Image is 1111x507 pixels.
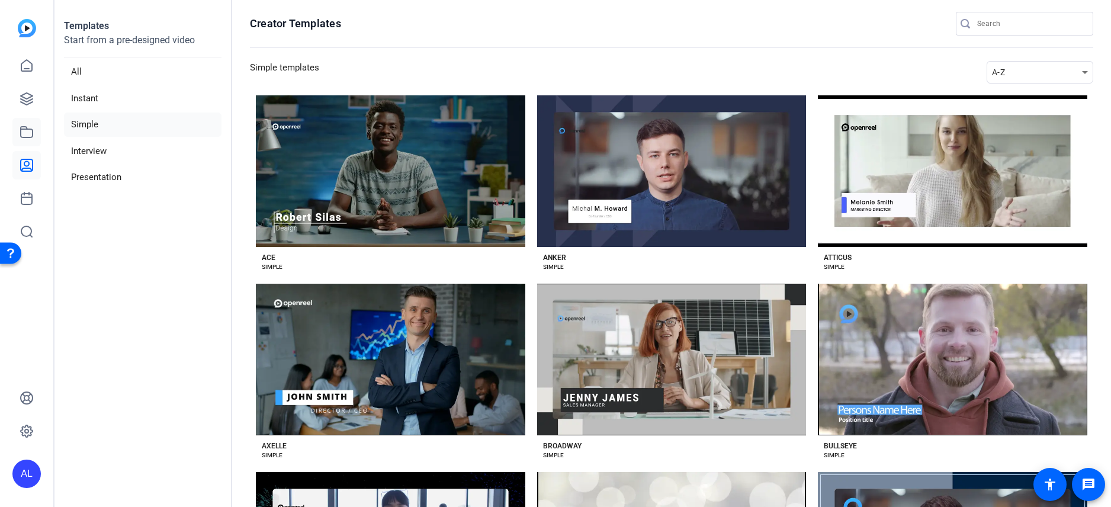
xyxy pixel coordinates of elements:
[262,441,287,451] div: AXELLE
[543,451,564,460] div: SIMPLE
[262,253,275,262] div: ACE
[64,139,221,163] li: Interview
[824,253,852,262] div: ATTICUS
[256,95,525,247] button: Template image
[64,165,221,190] li: Presentation
[12,460,41,488] div: AL
[64,60,221,84] li: All
[543,262,564,272] div: SIMPLE
[537,95,807,247] button: Template image
[64,20,109,31] strong: Templates
[262,451,282,460] div: SIMPLE
[824,451,845,460] div: SIMPLE
[824,441,857,451] div: BULLSEYE
[64,86,221,111] li: Instant
[543,253,566,262] div: ANKER
[1043,477,1057,492] mat-icon: accessibility
[250,17,341,31] h1: Creator Templates
[818,284,1087,435] button: Template image
[262,262,282,272] div: SIMPLE
[818,95,1087,247] button: Template image
[64,33,221,57] p: Start from a pre-designed video
[977,17,1084,31] input: Search
[1081,477,1096,492] mat-icon: message
[543,441,582,451] div: BROADWAY
[250,61,319,84] h3: Simple templates
[992,68,1005,77] span: A-Z
[824,262,845,272] div: SIMPLE
[64,113,221,137] li: Simple
[18,19,36,37] img: blue-gradient.svg
[537,284,807,435] button: Template image
[46,125,79,139] div: Library
[256,284,525,435] button: Template image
